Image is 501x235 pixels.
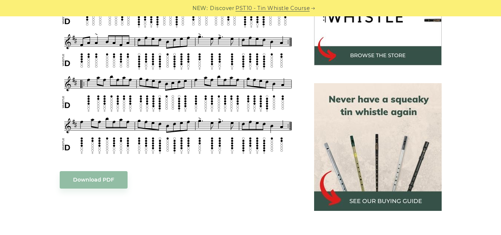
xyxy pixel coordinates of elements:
[235,4,310,13] a: PST10 - Tin Whistle Course
[210,4,234,13] span: Discover
[192,4,208,13] span: NEW:
[60,171,128,189] a: Download PDF
[314,83,442,211] img: tin whistle buying guide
